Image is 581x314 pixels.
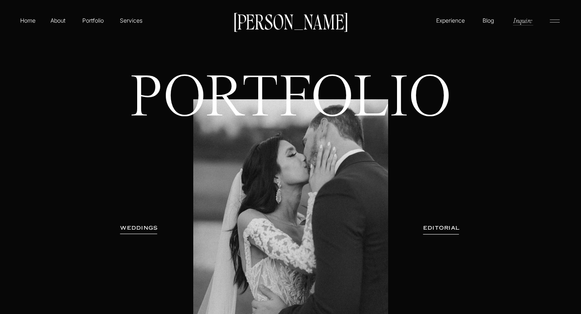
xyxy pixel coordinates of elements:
[512,16,533,25] a: Inquire
[435,16,466,25] a: Experience
[19,16,37,25] a: Home
[79,16,107,25] a: Portfolio
[119,16,143,25] a: Services
[114,224,165,232] a: WEDDINGS
[49,16,67,24] a: About
[481,16,496,24] a: Blog
[116,73,465,181] h1: PORTFOLIO
[412,224,471,232] a: EDITORIAL
[230,13,351,29] a: [PERSON_NAME]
